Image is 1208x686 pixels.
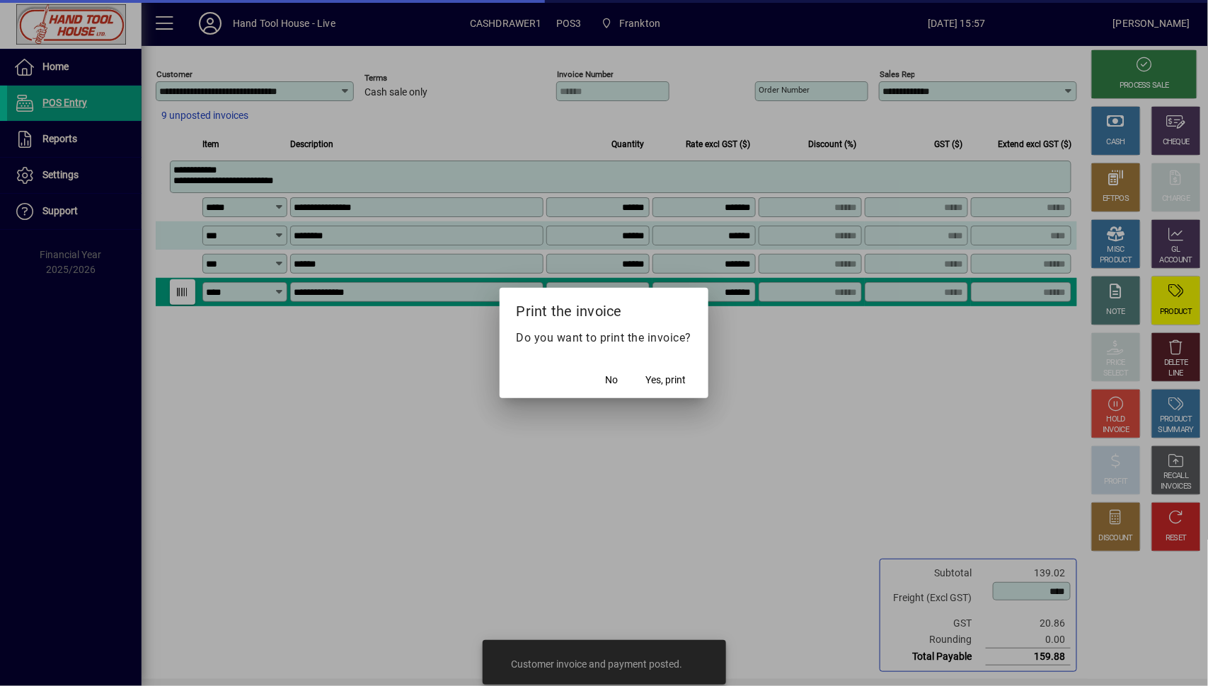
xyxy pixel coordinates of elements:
[500,288,709,329] h2: Print the invoice
[589,367,634,393] button: No
[517,330,692,347] p: Do you want to print the invoice?
[640,367,691,393] button: Yes, print
[645,373,686,388] span: Yes, print
[605,373,618,388] span: No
